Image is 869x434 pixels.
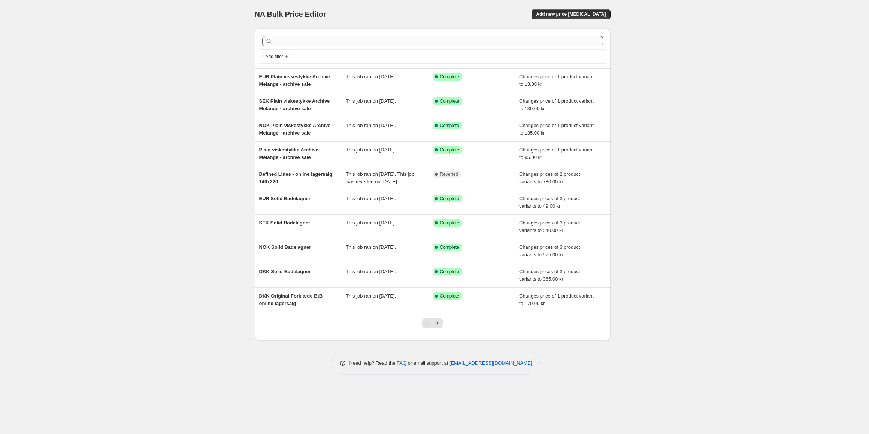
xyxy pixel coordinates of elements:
span: Changes prices of 2 product variants to 780.00 kr [519,171,580,184]
span: Changes prices of 3 product variants to 49.00 kr [519,196,580,209]
span: Defined Lines - online lagersalg 140x220 [259,171,333,184]
span: Changes price of 1 product variant to 13.00 kr [519,74,594,87]
span: Complete [440,74,459,80]
span: Changes price of 1 product variant to 170.00 kr [519,293,594,306]
span: Changes price of 1 product variant to 135.00 kr [519,123,594,136]
span: DKK Solid Badelagner [259,269,311,274]
span: Reverted [440,171,458,177]
span: This job ran on [DATE]. [346,74,396,79]
span: Complete [440,293,459,299]
span: This job ran on [DATE]. [346,123,396,128]
span: EUR Solid Badelagner [259,196,311,201]
span: Complete [440,220,459,226]
span: This job ran on [DATE]. [346,244,396,250]
span: This job ran on [DATE]. [346,269,396,274]
span: This job ran on [DATE]. [346,293,396,299]
span: Complete [440,123,459,129]
span: Need help? Read the [349,360,397,366]
span: NOK Plain viskestykke Archive Melange - archive sale [259,123,331,136]
span: Changes prices of 3 product variants to 540.00 kr [519,220,580,233]
span: EUR Plain viskestykke Archive Melange - archive sale [259,74,330,87]
span: Changes price of 1 product variant to 95.00 kr [519,147,594,160]
span: Add filter [266,54,283,60]
span: Complete [440,147,459,153]
span: Changes prices of 3 product variants to 575.00 kr [519,244,580,257]
span: Complete [440,244,459,250]
a: FAQ [397,360,406,366]
span: Changes price of 1 product variant to 130.00 kr [519,98,594,111]
span: NA Bulk Price Editor [255,10,326,18]
span: Complete [440,98,459,104]
span: Changes prices of 3 product variants to 365.00 kr [519,269,580,282]
button: Next [432,318,443,328]
span: This job ran on [DATE]. [346,220,396,226]
span: DKK Original Forklæde BtB - online lagersalg [259,293,326,306]
span: This job ran on [DATE]. This job was reverted on [DATE]. [346,171,414,184]
span: This job ran on [DATE]. [346,196,396,201]
span: Plain viskestykke Archive Melange - archive sale [259,147,319,160]
span: This job ran on [DATE]. [346,147,396,153]
span: SEK Plain viskestykke Archive Melange - archive sale [259,98,330,111]
nav: Pagination [422,318,443,328]
button: Add filter [262,52,292,61]
a: [EMAIL_ADDRESS][DOMAIN_NAME] [449,360,532,366]
span: or email support at [406,360,449,366]
span: Add new price [MEDICAL_DATA] [536,11,606,17]
span: SEK Solid Badelagner [259,220,311,226]
span: Complete [440,196,459,202]
button: Add new price [MEDICAL_DATA] [532,9,610,19]
span: This job ran on [DATE]. [346,98,396,104]
span: Complete [440,269,459,275]
span: NOK Solid Badelagner [259,244,311,250]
